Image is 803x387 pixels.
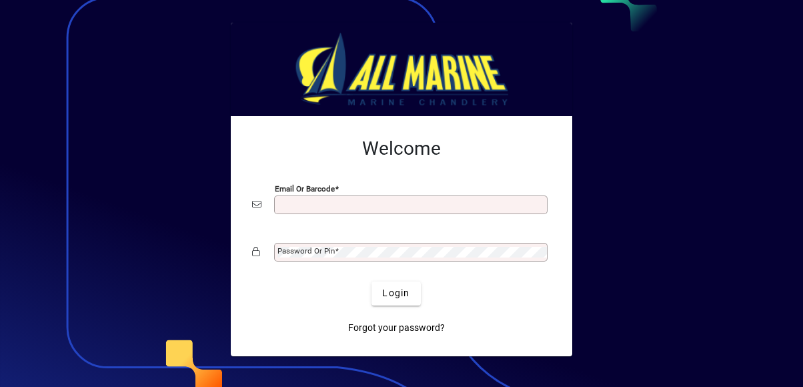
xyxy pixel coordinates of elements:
mat-label: Password or Pin [277,246,335,256]
h2: Welcome [252,137,551,160]
a: Forgot your password? [343,316,450,340]
mat-label: Email or Barcode [275,183,335,193]
span: Forgot your password? [348,321,445,335]
button: Login [371,282,420,306]
span: Login [382,286,410,300]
